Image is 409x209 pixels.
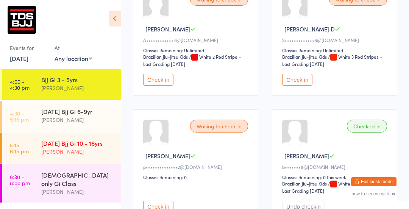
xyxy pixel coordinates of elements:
a: 5:15 -6:15 pm[DATE] Bjj Gi 10 - 16yrs[PERSON_NAME] [2,133,121,164]
div: [DEMOGRAPHIC_DATA] only Gi Class [41,171,114,187]
span: [PERSON_NAME] [145,152,190,160]
div: [DATE] Bjj Gi 10 - 16yrs [41,139,114,147]
div: A••••••••••••4@[DOMAIN_NAME] [143,37,250,43]
div: Events for [10,42,47,54]
div: p••••••••••••••2@[DOMAIN_NAME] [143,164,250,170]
div: [PERSON_NAME] [41,147,114,156]
div: Brazilian Jiu-Jitsu Kids [282,53,327,60]
time: 5:15 - 6:15 pm [10,142,29,154]
img: gary-porter-tds-bjj [8,6,36,34]
div: Classes Remaining: 0 this week [282,174,389,180]
div: Checked in [347,120,387,133]
div: Any location [55,54,92,62]
div: b•••••••8@[DOMAIN_NAME] [282,164,389,170]
time: 4:00 - 4:30 pm [10,78,30,90]
button: Check in [282,74,312,86]
span: [PERSON_NAME] [284,152,329,160]
a: 4:00 -4:30 pmBjj Gi 3 - 5yrs[PERSON_NAME] [2,69,121,100]
time: 6:30 - 8:00 pm [10,174,30,186]
div: Brazilian Jiu-Jitsu Kids [282,180,327,187]
a: [DATE] [10,54,28,62]
div: [PERSON_NAME] [41,84,114,92]
button: Exit kiosk mode [351,177,397,186]
span: [PERSON_NAME] D [284,25,335,33]
div: At [55,42,92,54]
div: Brazilian Jiu-Jitsu Kids [143,53,188,60]
div: Classes Remaining: 0 [143,174,250,180]
span: [PERSON_NAME] [145,25,190,33]
a: 4:30 -5:15 pm[DATE] Bjj Gi 6-9yr[PERSON_NAME] [2,101,121,132]
time: 4:30 - 5:15 pm [10,110,29,122]
div: S•••••••••••••8@[DOMAIN_NAME] [282,37,389,43]
div: Bjj Gi 3 - 5yrs [41,75,114,84]
div: Classes Remaining: Unlimited [143,47,250,53]
a: 6:30 -8:00 pm[DEMOGRAPHIC_DATA] only Gi Class[PERSON_NAME] [2,164,121,203]
button: Check in [143,74,173,86]
button: how to secure with pin [351,191,397,197]
div: Classes Remaining: Unlimited [282,47,389,53]
div: Waiting to check in [190,120,248,133]
div: [PERSON_NAME] [41,187,114,196]
div: [PERSON_NAME] [41,115,114,124]
div: [DATE] Bjj Gi 6-9yr [41,107,114,115]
